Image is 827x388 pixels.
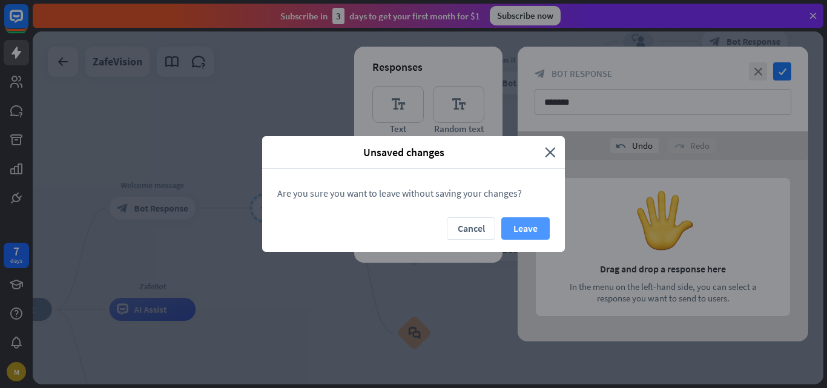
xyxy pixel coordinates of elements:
button: Leave [501,217,550,240]
span: Are you sure you want to leave without saving your changes? [277,187,522,199]
button: Cancel [447,217,495,240]
button: Open LiveChat chat widget [10,5,46,41]
i: close [545,145,556,159]
span: Unsaved changes [271,145,536,159]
